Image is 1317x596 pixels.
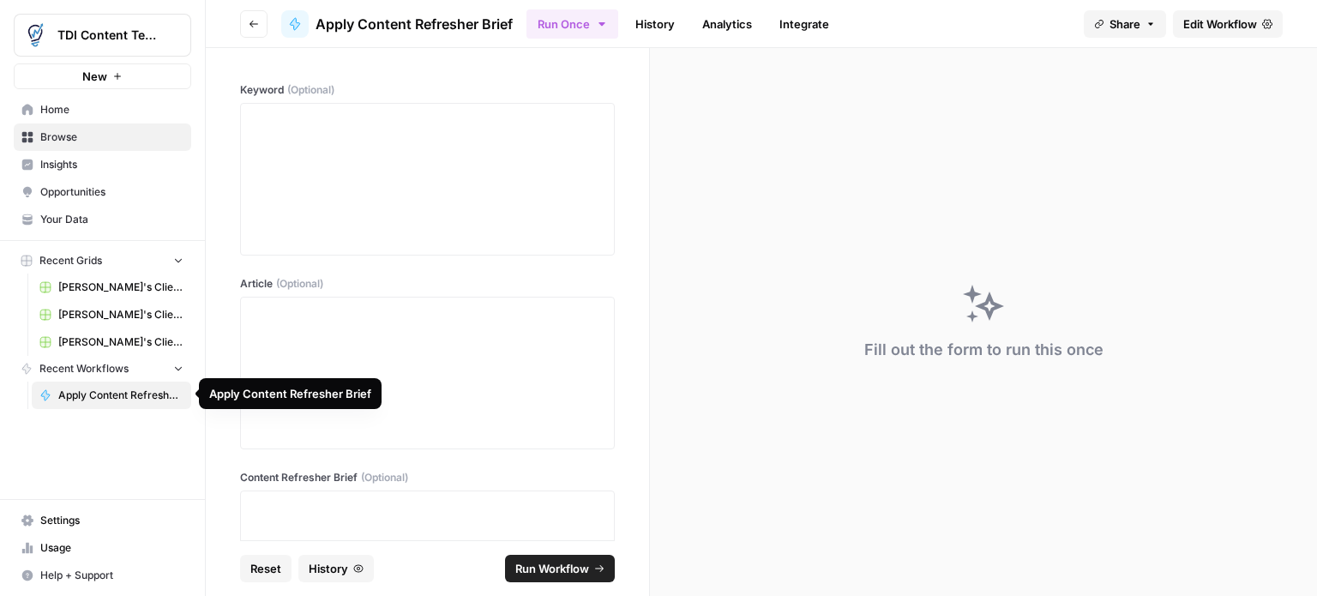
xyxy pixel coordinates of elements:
[82,68,107,85] span: New
[40,157,183,172] span: Insights
[692,10,762,38] a: Analytics
[58,280,183,295] span: [PERSON_NAME]'s Clients - New Content
[276,276,323,292] span: (Optional)
[14,356,191,382] button: Recent Workflows
[1084,10,1166,38] button: Share
[32,382,191,409] a: Apply Content Refresher Brief
[1173,10,1283,38] a: Edit Workflow
[361,470,408,485] span: (Optional)
[14,178,191,206] a: Opportunities
[864,338,1104,362] div: Fill out the form to run this once
[39,253,102,268] span: Recent Grids
[14,248,191,274] button: Recent Grids
[40,129,183,145] span: Browse
[14,151,191,178] a: Insights
[14,562,191,589] button: Help + Support
[287,82,334,98] span: (Optional)
[240,470,615,485] label: Content Refresher Brief
[39,361,129,376] span: Recent Workflows
[14,534,191,562] a: Usage
[40,184,183,200] span: Opportunities
[40,568,183,583] span: Help + Support
[20,20,51,51] img: TDI Content Team Logo
[40,513,183,528] span: Settings
[769,10,839,38] a: Integrate
[526,9,618,39] button: Run Once
[40,540,183,556] span: Usage
[14,14,191,57] button: Workspace: TDI Content Team
[316,14,513,34] span: Apply Content Refresher Brief
[14,96,191,123] a: Home
[32,328,191,356] a: [PERSON_NAME]'s Clients - Optimizing Content
[40,212,183,227] span: Your Data
[14,63,191,89] button: New
[209,385,371,402] div: Apply Content Refresher Brief
[505,555,615,582] button: Run Workflow
[625,10,685,38] a: History
[240,276,615,292] label: Article
[58,388,183,403] span: Apply Content Refresher Brief
[32,301,191,328] a: [PERSON_NAME]'s Clients - New Content
[58,307,183,322] span: [PERSON_NAME]'s Clients - New Content
[515,560,589,577] span: Run Workflow
[57,27,161,44] span: TDI Content Team
[32,274,191,301] a: [PERSON_NAME]'s Clients - New Content
[40,102,183,117] span: Home
[240,82,615,98] label: Keyword
[14,123,191,151] a: Browse
[250,560,281,577] span: Reset
[14,206,191,233] a: Your Data
[281,10,513,38] a: Apply Content Refresher Brief
[309,560,348,577] span: History
[298,555,374,582] button: History
[14,507,191,534] a: Settings
[58,334,183,350] span: [PERSON_NAME]'s Clients - Optimizing Content
[1110,15,1140,33] span: Share
[240,555,292,582] button: Reset
[1183,15,1257,33] span: Edit Workflow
